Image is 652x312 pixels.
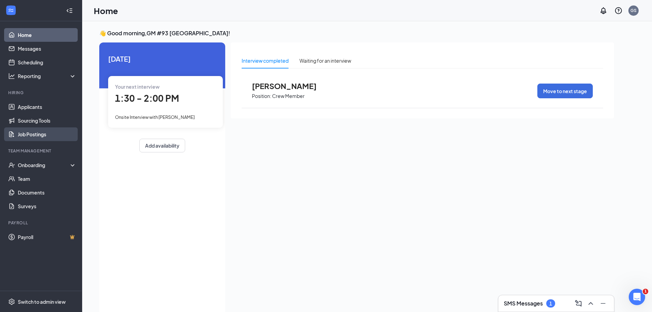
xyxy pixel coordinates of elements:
div: Team Management [8,148,75,154]
div: Onboarding [18,162,71,169]
button: Add availability [139,139,185,152]
span: 1 [643,289,648,294]
div: Interview completed [242,57,289,64]
a: Sourcing Tools [18,114,76,127]
svg: Analysis [8,73,15,79]
div: Payroll [8,220,75,226]
span: Onsite Interview with [PERSON_NAME] [115,114,195,120]
div: Hiring [8,90,75,96]
a: Scheduling [18,55,76,69]
a: PayrollCrown [18,230,76,244]
a: Surveys [18,199,76,213]
h1: Home [94,5,118,16]
svg: Notifications [599,7,608,15]
svg: Collapse [66,7,73,14]
h3: 👋 Good morning, GM #93 [GEOGRAPHIC_DATA] ! [99,29,614,37]
a: Home [18,28,76,42]
div: Reporting [18,73,77,79]
span: 1:30 - 2:00 PM [115,92,179,104]
a: Documents [18,186,76,199]
svg: Settings [8,298,15,305]
a: Applicants [18,100,76,114]
div: Waiting for an interview [299,57,351,64]
p: Position: [252,93,271,99]
span: [PERSON_NAME] [252,82,327,90]
button: Minimize [598,298,609,309]
svg: ChevronUp [587,299,595,308]
a: Team [18,172,76,186]
button: ChevronUp [585,298,596,309]
svg: Minimize [599,299,607,308]
svg: WorkstreamLogo [8,7,14,14]
span: Your next interview [115,84,159,90]
svg: UserCheck [8,162,15,169]
div: GS [630,8,637,13]
svg: QuestionInfo [614,7,623,15]
div: 1 [549,301,552,307]
h3: SMS Messages [504,300,543,307]
iframe: Intercom live chat [629,289,645,305]
p: Crew Member [272,93,305,99]
button: ComposeMessage [573,298,584,309]
span: [DATE] [108,53,216,64]
button: Move to next stage [537,84,593,98]
svg: ComposeMessage [574,299,583,308]
a: Messages [18,42,76,55]
a: Job Postings [18,127,76,141]
div: Switch to admin view [18,298,66,305]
